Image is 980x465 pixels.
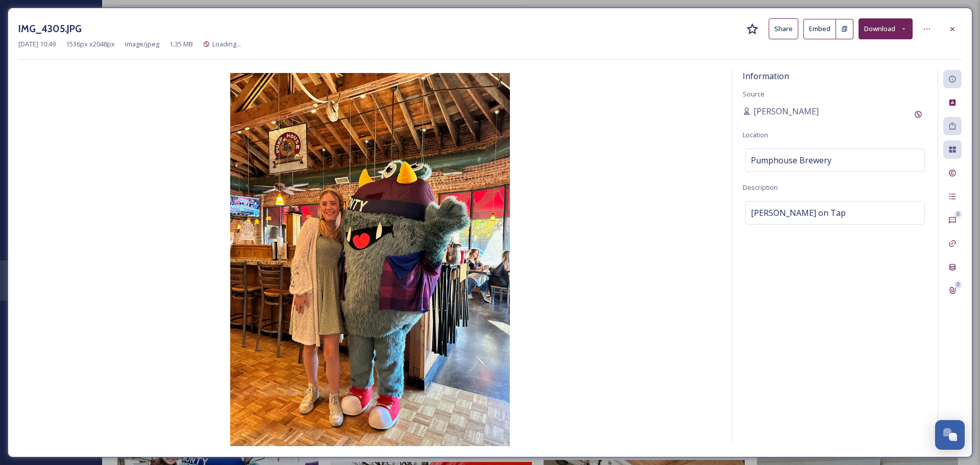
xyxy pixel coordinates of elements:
[753,105,819,117] span: [PERSON_NAME]
[954,281,962,288] div: 0
[212,39,241,48] span: Loading...
[935,420,965,450] button: Open Chat
[66,39,115,49] span: 1536 px x 2048 px
[743,130,768,139] span: Location
[18,21,82,36] h3: IMG_4305.JPG
[743,183,778,192] span: Description
[803,19,836,39] button: Embed
[751,154,831,166] span: Pumphouse Brewery
[169,39,193,49] span: 1.35 MB
[859,18,913,39] button: Download
[954,211,962,218] div: 0
[125,39,159,49] span: image/jpeg
[743,70,789,82] span: Information
[751,207,846,219] span: [PERSON_NAME] on Tap
[18,39,56,49] span: [DATE] 10:49
[743,89,765,99] span: Source
[769,18,798,39] button: Share
[18,73,722,446] img: IMG_4305.JPG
